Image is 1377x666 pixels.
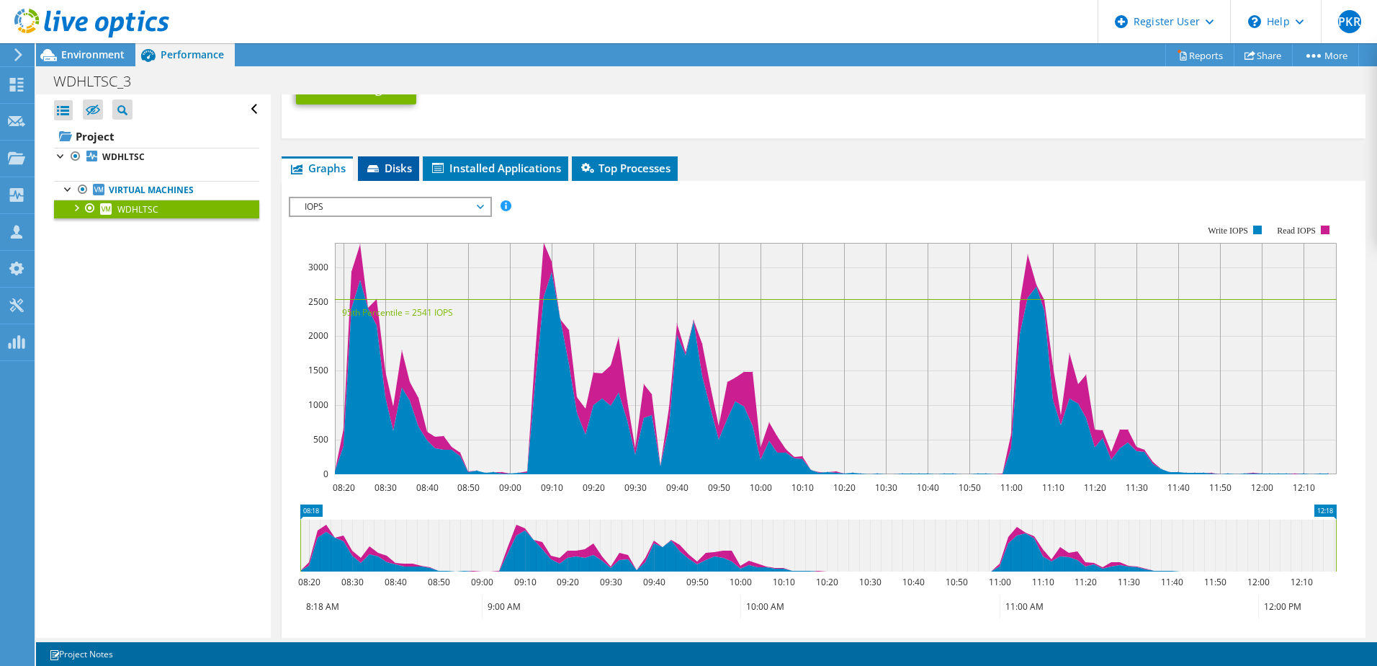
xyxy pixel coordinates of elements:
text: 12:10 [1290,576,1312,588]
text: 11:30 [1117,576,1139,588]
span: IOPS [297,198,483,216]
text: 08:50 [457,481,479,494]
text: 11:10 [1041,481,1064,494]
text: 09:40 [642,576,665,588]
text: 11:10 [1031,576,1054,588]
text: 10:00 [749,481,771,494]
text: 08:30 [374,481,396,494]
text: 08:40 [416,481,438,494]
text: 11:20 [1083,481,1105,494]
text: 09:50 [686,576,708,588]
text: 09:20 [582,481,604,494]
text: 09:30 [599,576,622,588]
text: 1000 [308,399,328,411]
a: WDHLTSC [54,148,259,166]
text: 08:20 [297,576,320,588]
span: Graphs [289,161,346,175]
text: 08:40 [384,576,406,588]
text: 10:30 [858,576,881,588]
a: Share [1234,44,1293,66]
text: 95th Percentile = 2541 IOPS [342,306,453,319]
text: 10:40 [916,481,938,494]
text: 09:20 [556,576,578,588]
text: 09:00 [498,481,521,494]
span: Disks [365,161,412,175]
text: Read IOPS [1277,226,1316,236]
span: Installed Applications [430,161,561,175]
text: 10:10 [791,481,813,494]
text: 10:50 [945,576,967,588]
text: 0 [323,468,328,480]
text: 11:30 [1125,481,1147,494]
text: 09:40 [665,481,688,494]
b: WDHLTSC [102,151,145,163]
text: 500 [313,433,328,445]
span: Environment [61,48,125,61]
text: 12:00 [1250,481,1273,494]
h1: WDHLTSC_3 [47,74,153,89]
text: 11:20 [1074,576,1096,588]
text: 09:50 [707,481,730,494]
text: 11:40 [1167,481,1189,494]
a: Reports [1165,44,1234,66]
a: Project [54,125,259,148]
text: 11:50 [1208,481,1231,494]
text: 1500 [308,364,328,376]
text: 12:00 [1247,576,1269,588]
text: 10:00 [729,576,751,588]
svg: \n [1248,15,1261,28]
span: Performance [161,48,224,61]
span: Top Processes [579,161,670,175]
text: Write IOPS [1208,226,1248,236]
a: Project Notes [39,645,123,663]
text: 10:10 [772,576,794,588]
text: 09:30 [624,481,646,494]
text: 10:20 [815,576,838,588]
text: 08:20 [332,481,354,494]
a: Virtual Machines [54,181,259,200]
span: PKR [1338,10,1361,33]
span: WDHLTSC [117,203,158,216]
text: 11:50 [1203,576,1226,588]
text: 11:00 [1000,481,1022,494]
text: 08:30 [341,576,363,588]
a: More [1292,44,1359,66]
text: 3000 [308,261,328,273]
text: 12:10 [1292,481,1314,494]
text: 10:40 [902,576,924,588]
text: 09:10 [513,576,536,588]
text: 08:50 [427,576,449,588]
text: 09:00 [470,576,493,588]
text: 10:20 [833,481,855,494]
text: 11:40 [1160,576,1183,588]
text: 10:50 [958,481,980,494]
text: 2000 [308,329,328,342]
a: WDHLTSC [54,200,259,218]
text: 2500 [308,296,328,308]
text: 11:00 [988,576,1010,588]
text: 10:30 [874,481,897,494]
text: 09:10 [540,481,562,494]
